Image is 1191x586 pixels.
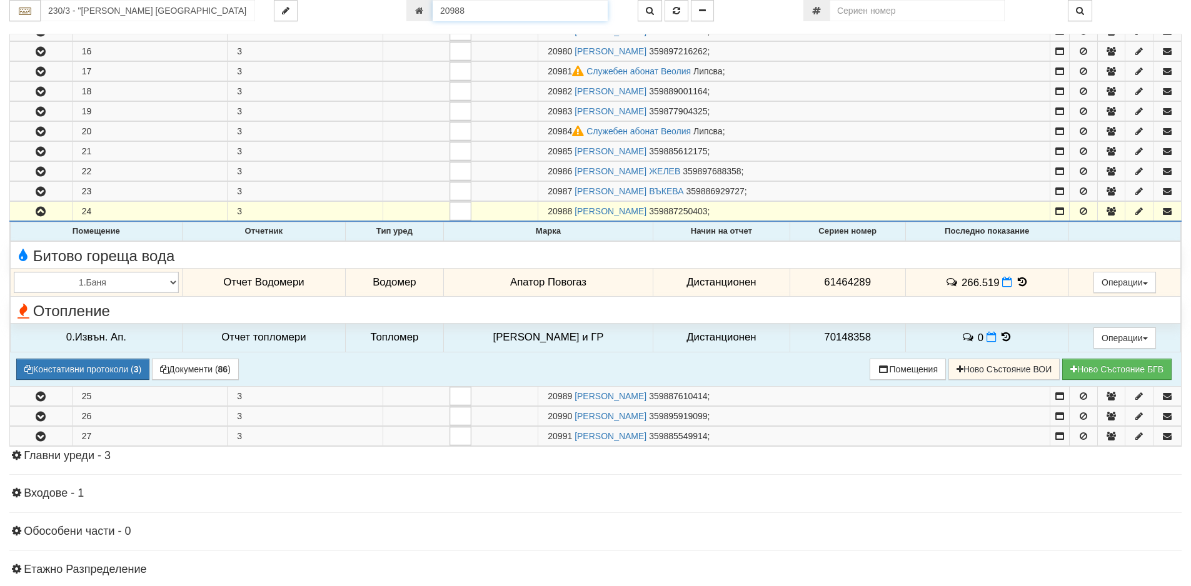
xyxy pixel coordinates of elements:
[538,406,1050,425] td: ;
[228,142,383,161] td: 3
[1002,277,1012,287] i: Нов Отчет към 01/10/2025
[9,487,1182,500] h4: Входове - 1
[548,146,572,156] span: Партида №
[586,66,691,76] a: Служебен абонат Веолия
[538,426,1050,445] td: ;
[686,186,744,196] span: 359886929727
[538,162,1050,181] td: ;
[548,206,572,216] span: Партида №
[683,166,741,176] span: 359897688358
[228,182,383,201] td: 3
[9,564,1182,576] h4: Етажно Разпределение
[443,323,653,352] td: [PERSON_NAME] и ГР
[152,359,239,380] button: Документи (86)
[345,323,443,352] td: Топломер
[228,406,383,425] td: 3
[575,431,646,441] a: [PERSON_NAME]
[548,46,572,56] span: Партида №
[538,62,1050,81] td: ;
[870,359,946,380] button: Помещения
[14,248,174,264] span: Битово гореща вода
[16,359,149,380] button: Констативни протоколи (3)
[1093,272,1156,293] button: Операции
[228,122,383,141] td: 3
[228,82,383,101] td: 3
[345,268,443,297] td: Водомер
[824,276,871,288] span: 61464289
[575,86,646,96] a: [PERSON_NAME]
[575,146,646,156] a: [PERSON_NAME]
[945,276,962,288] span: История на забележките
[182,222,345,241] th: Отчетник
[72,202,228,222] td: 24
[221,331,306,343] span: Отчет топломери
[228,42,383,61] td: 3
[962,276,1000,288] span: 266.519
[693,126,723,136] span: Липсва
[1093,327,1156,349] button: Операции
[548,126,586,136] span: Партида №
[548,431,572,441] span: Партида №
[72,162,228,181] td: 22
[548,86,572,96] span: Партида №
[14,303,110,319] span: Отопление
[575,46,646,56] a: [PERSON_NAME]
[575,391,646,401] a: [PERSON_NAME]
[693,66,723,76] span: Липсва
[987,332,997,342] i: Нов Отчет към 01/10/2025
[824,331,871,343] span: 70148358
[9,525,1182,538] h4: Обособени части - 0
[9,450,1182,462] h4: Главни уреди - 3
[538,42,1050,61] td: ;
[72,406,228,425] td: 26
[1015,276,1029,288] span: История на показанията
[223,276,304,288] span: Отчет Водомери
[548,391,572,401] span: Партида №
[999,331,1013,343] span: История на показанията
[548,166,572,176] span: Партида №
[548,66,586,76] span: Партида №
[72,42,228,61] td: 16
[649,86,707,96] span: 359889001164
[961,331,977,343] span: История на забележките
[134,364,139,374] b: 3
[790,222,905,241] th: Сериен номер
[653,222,790,241] th: Начин на отчет
[1062,359,1172,380] button: Новo Състояние БГВ
[575,206,646,216] a: [PERSON_NAME]
[575,106,646,116] a: [PERSON_NAME]
[575,166,680,176] a: [PERSON_NAME] ЖЕЛЕВ
[72,182,228,201] td: 23
[345,222,443,241] th: Тип уред
[649,46,707,56] span: 359897216262
[548,411,572,421] span: Партида №
[218,364,228,374] b: 86
[649,206,707,216] span: 359887250403
[653,323,790,352] td: Дистанционен
[649,431,707,441] span: 359885549914
[948,359,1060,380] button: Ново Състояние ВОИ
[653,268,790,297] td: Дистанционен
[72,122,228,141] td: 20
[11,222,183,241] th: Помещение
[978,331,983,343] span: 0
[72,426,228,445] td: 27
[649,146,707,156] span: 359885612175
[228,102,383,121] td: 3
[443,268,653,297] td: Апатор Повогаз
[72,386,228,405] td: 25
[72,62,228,81] td: 17
[228,386,383,405] td: 3
[586,126,691,136] a: Служебен абонат Веолия
[228,202,383,222] td: 3
[443,222,653,241] th: Марка
[575,186,683,196] a: [PERSON_NAME] ВЪКЕВА
[649,106,707,116] span: 359877904325
[538,122,1050,141] td: ;
[538,202,1050,222] td: ;
[538,102,1050,121] td: ;
[548,106,572,116] span: Партида №
[905,222,1068,241] th: Последно показание
[72,102,228,121] td: 19
[575,411,646,421] a: [PERSON_NAME]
